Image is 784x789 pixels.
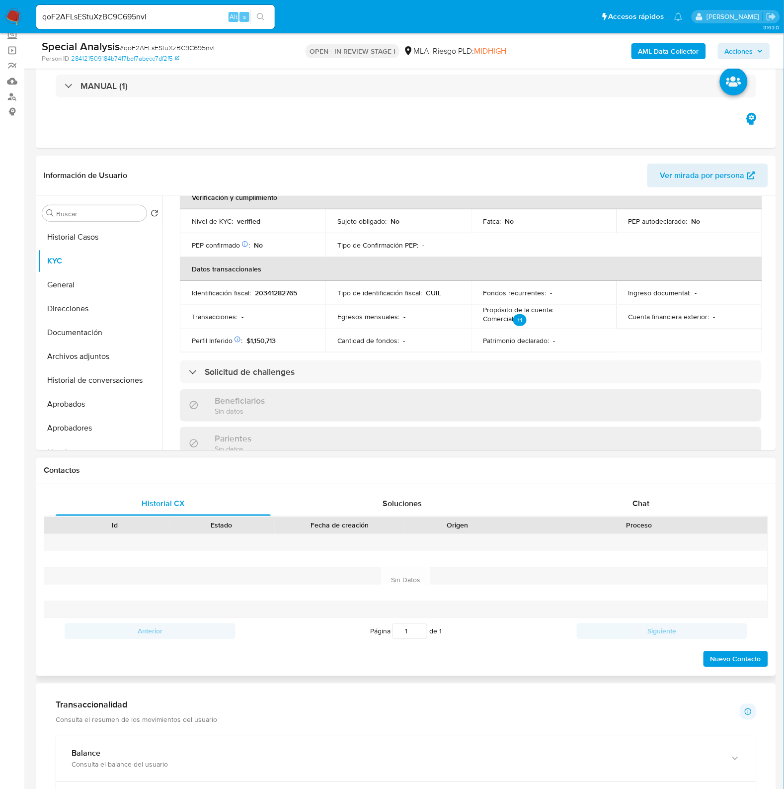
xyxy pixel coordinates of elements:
[250,10,271,24] button: search-icon
[725,43,753,59] span: Acciones
[38,273,162,297] button: General
[142,498,185,510] span: Historial CX
[633,498,650,510] span: Chat
[638,43,699,59] b: AML Data Collector
[631,43,706,59] button: AML Data Collector
[205,366,295,377] h3: Solicitud de challenges
[42,38,120,54] b: Special Analysis
[550,288,552,297] p: -
[38,345,162,368] button: Archivos adjuntos
[718,43,770,59] button: Acciones
[38,249,162,273] button: KYC
[56,209,143,218] input: Buscar
[403,336,405,345] p: -
[704,651,768,667] button: Nuevo Contacto
[391,217,399,226] p: No
[710,652,761,666] span: Nuevo Contacto
[175,521,268,530] div: Estado
[628,288,691,297] p: Ingreso documental :
[577,623,748,639] button: Siguiente
[180,360,762,383] div: Solicitud de challenges
[518,521,761,530] div: Proceso
[38,297,162,321] button: Direcciones
[660,164,745,187] span: Ver mirada por persona
[230,12,237,21] span: Alt
[215,406,265,416] p: Sin datos
[192,312,237,321] p: Transacciones :
[628,217,688,226] p: PEP autodeclarado :
[411,521,504,530] div: Origen
[337,336,399,345] p: Cantidad de fondos :
[483,288,546,297] p: Fondos recurrentes :
[306,44,399,58] p: OPEN - IN REVIEW STAGE I
[337,288,422,297] p: Tipo de identificación fiscal :
[706,12,763,21] p: julieta.rodriguez@mercadolibre.com
[483,336,549,345] p: Patrimonio declarado :
[439,626,442,636] span: 1
[403,46,429,57] div: MLA
[628,312,709,321] p: Cuenta financiera exterior :
[38,392,162,416] button: Aprobados
[255,288,297,297] p: 20341282765
[215,444,251,453] p: Sin datos
[674,12,683,21] a: Notificaciones
[237,217,260,226] p: verified
[44,171,127,180] h1: Información de Usuario
[763,23,779,31] span: 3.163.0
[692,217,701,226] p: No
[422,241,424,250] p: -
[609,11,664,22] span: Accesos rápidos
[474,45,506,57] span: MIDHIGH
[403,312,405,321] p: -
[513,314,527,326] p: +1
[38,225,162,249] button: Historial Casos
[246,336,276,346] span: $1,150,713
[215,395,265,406] h3: Beneficiarios
[38,321,162,345] button: Documentación
[383,498,422,510] span: Soluciones
[713,312,715,321] p: -
[38,416,162,440] button: Aprobadores
[282,521,397,530] div: Fecha de creación
[370,623,442,639] span: Página de
[44,466,768,476] h1: Contactos
[433,46,506,57] span: Riesgo PLD:
[337,312,399,321] p: Egresos mensuales :
[192,288,251,297] p: Identificación fiscal :
[80,81,128,91] h3: MANUAL (1)
[192,336,242,345] p: Perfil Inferido :
[180,257,762,281] th: Datos transaccionales
[766,11,777,22] a: Salir
[192,241,250,250] p: PEP confirmado :
[180,427,762,459] div: ParientesSin datos
[36,10,275,23] input: Buscar usuario o caso...
[56,75,756,97] div: MANUAL (1)
[483,217,501,226] p: Fatca :
[215,433,251,444] h3: Parientes
[42,54,69,63] b: Person ID
[241,312,243,321] p: -
[483,305,553,314] p: Propósito de la cuenta :
[695,288,697,297] p: -
[120,43,215,53] span: # qoF2AFLsEStuXzBC9C695nvI
[337,217,387,226] p: Sujeto obligado :
[243,12,246,21] span: s
[38,368,162,392] button: Historial de conversaciones
[180,185,762,209] th: Verificación y cumplimiento
[71,54,179,63] a: 284121509184b7417bef7abecc7df2f5
[180,389,762,422] div: BeneficiariosSin datos
[38,440,162,464] button: Lista Interna
[192,217,233,226] p: Nivel de KYC :
[151,209,158,220] button: Volver al orden por defecto
[553,336,555,345] p: -
[337,241,418,250] p: Tipo de Confirmación PEP :
[426,288,441,297] p: CUIL
[483,314,527,328] p: Comercial
[647,164,768,187] button: Ver mirada por persona
[505,217,514,226] p: No
[254,241,263,250] p: No
[69,521,161,530] div: Id
[46,209,54,217] button: Buscar
[65,623,235,639] button: Anterior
